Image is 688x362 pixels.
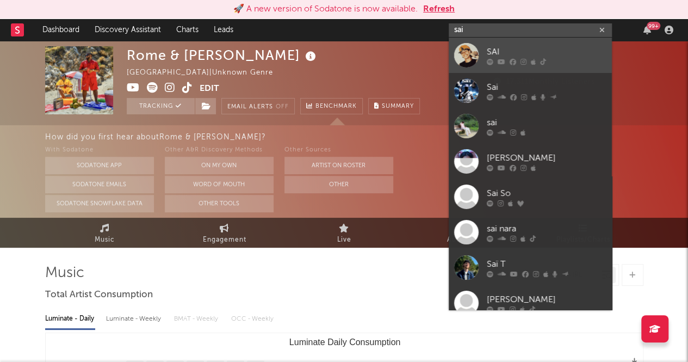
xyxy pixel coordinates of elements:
button: Edit [200,82,219,96]
div: 🚀 A new version of Sodatone is now available. [233,3,418,16]
button: On My Own [165,157,274,174]
div: Sai So [487,187,606,200]
em: Off [276,104,289,110]
button: Tracking [127,98,195,114]
a: [PERSON_NAME] [449,144,612,179]
span: Engagement [203,234,246,247]
a: [PERSON_NAME] [449,285,612,321]
span: Audience [447,234,480,247]
div: SAI [487,45,606,58]
button: Email AlertsOff [221,98,295,114]
div: With Sodatone [45,144,154,157]
div: [GEOGRAPHIC_DATA] | Unknown Genre [127,66,286,79]
button: Refresh [423,3,455,16]
div: [PERSON_NAME] [487,293,606,306]
a: sai nara [449,214,612,250]
button: Other [284,176,393,193]
a: Dashboard [35,19,87,41]
div: Rome & [PERSON_NAME] [127,46,319,64]
a: sai [449,108,612,144]
a: Music [45,218,165,248]
div: sai nara [487,222,606,235]
div: Other Sources [284,144,393,157]
div: [PERSON_NAME] [487,151,606,164]
a: Leads [206,19,241,41]
a: SAI [449,38,612,73]
a: Engagement [165,218,284,248]
div: Saï T [487,257,606,271]
button: Word Of Mouth [165,176,274,193]
a: Saï T [449,250,612,285]
button: Sodatone App [45,157,154,174]
button: Artist on Roster [284,157,393,174]
button: Summary [368,98,420,114]
div: sai [487,116,606,129]
div: Sai [487,81,606,94]
a: Live [284,218,404,248]
span: Total Artist Consumption [45,289,153,302]
div: 99 + [647,22,660,30]
span: Summary [382,103,414,109]
button: Sodatone Emails [45,176,154,193]
a: Charts [169,19,206,41]
div: Luminate - Weekly [106,310,163,328]
div: Luminate - Daily [45,310,95,328]
span: Benchmark [315,100,357,113]
input: Search for artists [449,23,612,37]
span: Live [337,234,351,247]
button: Other Tools [165,195,274,212]
a: Discovery Assistant [87,19,169,41]
button: Sodatone Snowflake Data [45,195,154,212]
a: Audience [404,218,524,248]
a: Sai So [449,179,612,214]
span: Music [95,234,115,247]
a: Sai [449,73,612,108]
div: Other A&R Discovery Methods [165,144,274,157]
button: 99+ [643,26,651,34]
text: Luminate Daily Consumption [289,338,400,347]
a: Benchmark [300,98,363,114]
